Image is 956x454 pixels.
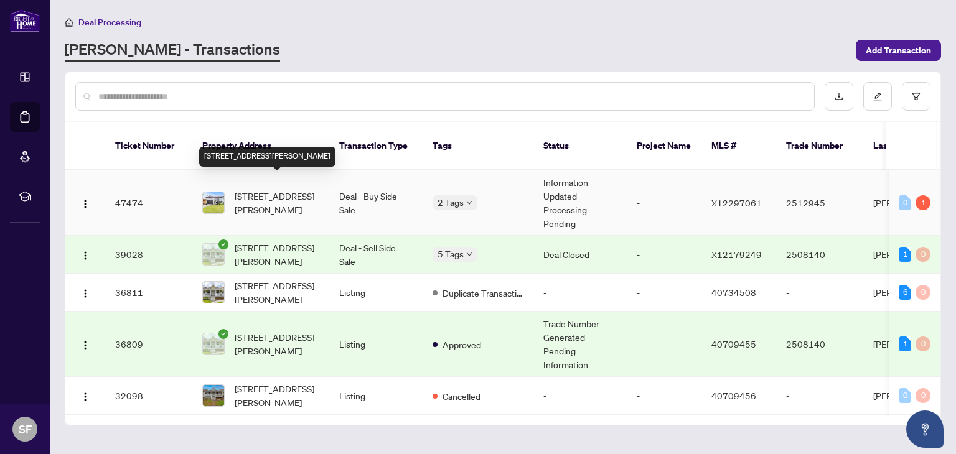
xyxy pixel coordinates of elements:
[75,282,95,302] button: Logo
[899,247,911,262] div: 1
[856,40,941,61] button: Add Transaction
[10,9,40,32] img: logo
[533,274,627,312] td: -
[65,18,73,27] span: home
[533,122,627,170] th: Status
[203,192,224,213] img: thumbnail-img
[218,329,228,339] span: check-circle
[423,122,533,170] th: Tags
[776,170,863,236] td: 2512945
[329,236,423,274] td: Deal - Sell Side Sale
[873,92,882,101] span: edit
[701,122,776,170] th: MLS #
[627,236,701,274] td: -
[105,236,192,274] td: 39028
[203,333,224,354] img: thumbnail-img
[533,170,627,236] td: Information Updated - Processing Pending
[443,389,480,403] span: Cancelled
[711,249,762,260] span: X12179249
[627,274,701,312] td: -
[443,338,481,351] span: Approved
[203,244,224,265] img: thumbnail-img
[105,312,192,377] td: 36809
[329,377,423,415] td: Listing
[235,382,319,409] span: [STREET_ADDRESS][PERSON_NAME]
[80,251,90,261] img: Logo
[711,197,762,208] span: X12297061
[916,388,930,403] div: 0
[80,340,90,350] img: Logo
[899,285,911,300] div: 6
[80,199,90,209] img: Logo
[912,92,921,101] span: filter
[906,410,944,448] button: Open asap
[899,388,911,403] div: 0
[776,122,863,170] th: Trade Number
[916,285,930,300] div: 0
[438,195,464,210] span: 2 Tags
[916,247,930,262] div: 0
[235,241,319,268] span: [STREET_ADDRESS][PERSON_NAME]
[75,193,95,213] button: Logo
[199,147,335,167] div: [STREET_ADDRESS][PERSON_NAME]
[329,274,423,312] td: Listing
[75,244,95,264] button: Logo
[203,282,224,303] img: thumbnail-img
[866,40,931,60] span: Add Transaction
[776,274,863,312] td: -
[466,251,472,257] span: down
[776,236,863,274] td: 2508140
[776,312,863,377] td: 2508140
[711,287,756,298] span: 40734508
[329,122,423,170] th: Transaction Type
[863,82,892,111] button: edit
[627,312,701,377] td: -
[65,39,280,62] a: [PERSON_NAME] - Transactions
[776,377,863,415] td: -
[80,289,90,299] img: Logo
[627,170,701,236] td: -
[835,92,843,101] span: download
[235,279,319,306] span: [STREET_ADDRESS][PERSON_NAME]
[105,377,192,415] td: 32098
[105,122,192,170] th: Ticket Number
[916,195,930,210] div: 1
[105,274,192,312] td: 36811
[75,334,95,354] button: Logo
[105,170,192,236] td: 47474
[899,195,911,210] div: 0
[466,200,472,206] span: down
[902,82,930,111] button: filter
[80,392,90,402] img: Logo
[533,312,627,377] td: Trade Number Generated - Pending Information
[438,247,464,261] span: 5 Tags
[627,122,701,170] th: Project Name
[899,336,911,351] div: 1
[443,286,523,300] span: Duplicate Transaction
[711,338,756,350] span: 40709455
[825,82,853,111] button: download
[533,236,627,274] td: Deal Closed
[203,385,224,406] img: thumbnail-img
[627,377,701,415] td: -
[19,420,32,438] span: SF
[329,312,423,377] td: Listing
[235,189,319,216] span: [STREET_ADDRESS][PERSON_NAME]
[75,386,95,405] button: Logo
[192,122,329,170] th: Property Address
[916,336,930,351] div: 0
[78,17,141,28] span: Deal Processing
[329,170,423,236] td: Deal - Buy Side Sale
[711,390,756,401] span: 40709456
[235,330,319,358] span: [STREET_ADDRESS][PERSON_NAME]
[218,239,228,249] span: check-circle
[533,377,627,415] td: -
